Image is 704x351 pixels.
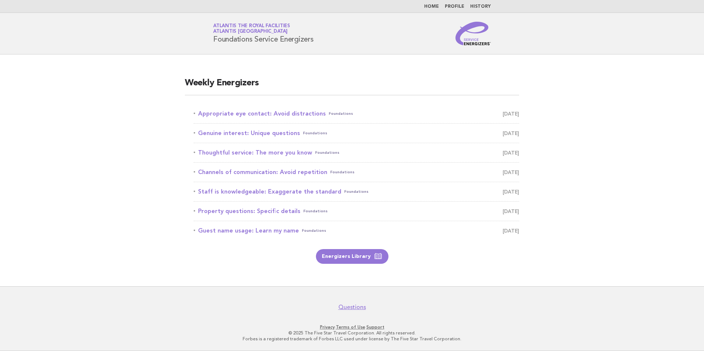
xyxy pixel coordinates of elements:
span: Foundations [303,206,328,216]
a: Home [424,4,439,9]
a: Terms of Use [336,325,365,330]
a: Genuine interest: Unique questionsFoundations [DATE] [194,128,519,138]
a: Profile [445,4,464,9]
span: Foundations [303,128,327,138]
p: · · [127,324,577,330]
span: [DATE] [503,226,519,236]
a: Thoughtful service: The more you knowFoundations [DATE] [194,148,519,158]
a: Channels of communication: Avoid repetitionFoundations [DATE] [194,167,519,177]
a: Privacy [320,325,335,330]
span: Foundations [315,148,339,158]
span: [DATE] [503,128,519,138]
span: [DATE] [503,187,519,197]
a: Appropriate eye contact: Avoid distractionsFoundations [DATE] [194,109,519,119]
span: Foundations [330,167,355,177]
span: [DATE] [503,109,519,119]
span: Foundations [344,187,369,197]
span: [DATE] [503,148,519,158]
h1: Foundations Service Energizers [213,24,314,43]
span: Foundations [302,226,326,236]
a: Atlantis The Royal FacilitiesAtlantis [GEOGRAPHIC_DATA] [213,24,290,34]
p: © 2025 The Five Star Travel Corporation. All rights reserved. [127,330,577,336]
p: Forbes is a registered trademark of Forbes LLC used under license by The Five Star Travel Corpora... [127,336,577,342]
span: Atlantis [GEOGRAPHIC_DATA] [213,29,288,34]
a: Staff is knowledgeable: Exaggerate the standardFoundations [DATE] [194,187,519,197]
h2: Weekly Energizers [185,77,519,95]
a: History [470,4,491,9]
a: Questions [338,304,366,311]
a: Support [366,325,384,330]
span: [DATE] [503,167,519,177]
a: Energizers Library [316,249,388,264]
span: [DATE] [503,206,519,216]
a: Guest name usage: Learn my nameFoundations [DATE] [194,226,519,236]
a: Property questions: Specific detailsFoundations [DATE] [194,206,519,216]
span: Foundations [329,109,353,119]
img: Service Energizers [455,22,491,45]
